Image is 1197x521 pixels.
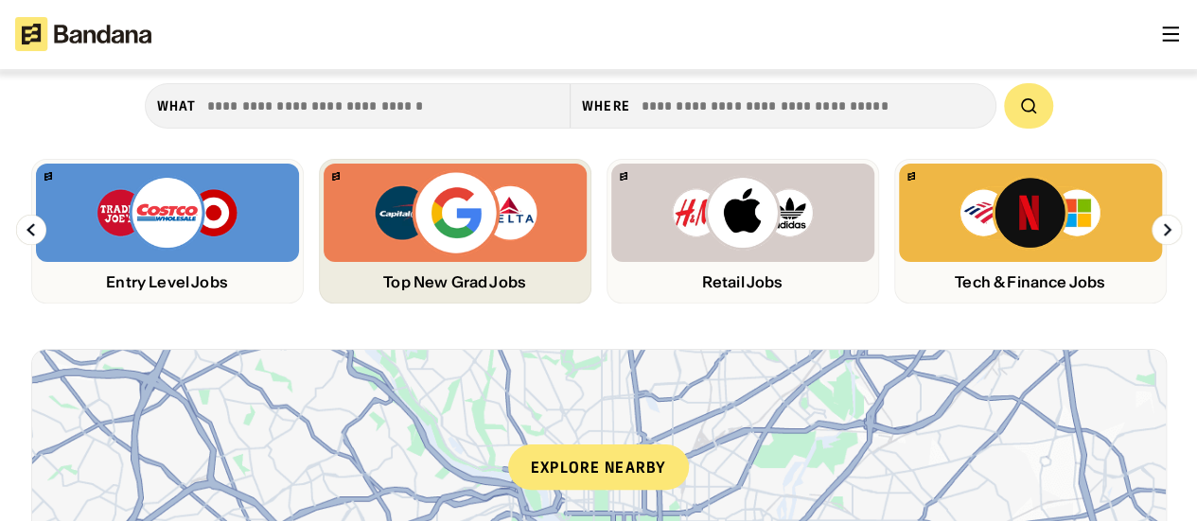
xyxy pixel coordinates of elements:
div: Tech & Finance Jobs [899,273,1162,291]
div: Retail Jobs [611,273,874,291]
a: Bandana logoTrader Joe’s, Costco, Target logosEntry Level Jobs [31,159,304,304]
a: Bandana logoCapital One, Google, Delta logosTop New Grad Jobs [319,159,591,304]
img: H&M, Apply, Adidas logos [671,175,815,251]
div: what [157,97,196,114]
div: Top New Grad Jobs [324,273,587,291]
div: Entry Level Jobs [36,273,299,291]
div: Explore nearby [508,444,690,490]
div: Where [582,97,630,114]
img: Right Arrow [1152,215,1182,245]
img: Capital One, Google, Delta logos [372,169,537,256]
img: Bank of America, Netflix, Microsoft logos [959,175,1101,251]
a: Bandana logoH&M, Apply, Adidas logosRetail Jobs [607,159,879,304]
img: Bandana logo [332,172,340,181]
img: Bandana logo [620,172,627,181]
img: Trader Joe’s, Costco, Target logos [96,175,239,251]
img: Bandana logo [907,172,915,181]
img: Bandana logo [44,172,52,181]
a: Bandana logoBank of America, Netflix, Microsoft logosTech & Finance Jobs [894,159,1167,304]
img: Left Arrow [16,215,46,245]
img: Bandana logotype [15,17,151,51]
